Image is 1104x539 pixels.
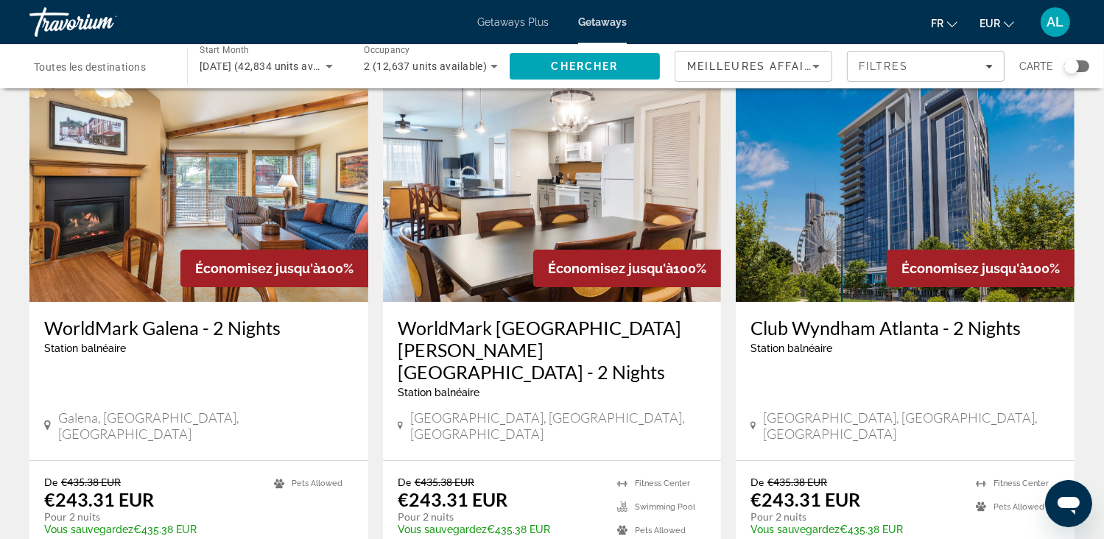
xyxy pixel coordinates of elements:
a: WorldMark Galena - 2 Nights [44,317,354,339]
iframe: Bouton de lancement de la fenêtre de messagerie [1045,480,1092,527]
p: €435.38 EUR [44,524,259,535]
p: Pour 2 nuits [750,510,961,524]
span: Fitness Center [994,479,1049,488]
span: [GEOGRAPHIC_DATA], [GEOGRAPHIC_DATA], [GEOGRAPHIC_DATA] [410,409,706,442]
mat-select: Sort by [687,57,820,75]
img: WorldMark Galena - 2 Nights [29,66,368,302]
span: Économisez jusqu'à [901,261,1027,276]
span: Station balnéaire [44,342,126,354]
img: WorldMark Orlando Kingstown Reef - 2 Nights [383,66,722,302]
img: Club Wyndham Atlanta - 2 Nights [736,66,1075,302]
span: Économisez jusqu'à [548,261,673,276]
span: Vous sauvegardez [398,524,487,535]
p: €243.31 EUR [750,488,860,510]
span: De [398,476,411,488]
button: Search [510,53,660,80]
span: De [44,476,57,488]
p: €435.38 EUR [750,524,961,535]
span: AL [1047,15,1064,29]
span: Pets Allowed [994,502,1044,512]
span: Galena, [GEOGRAPHIC_DATA], [GEOGRAPHIC_DATA] [58,409,353,442]
span: Vous sauvegardez [750,524,840,535]
p: €243.31 EUR [44,488,154,510]
span: Carte [1019,56,1053,77]
span: Swimming Pool [635,502,695,512]
span: Station balnéaire [750,342,832,354]
button: Change language [931,13,957,34]
a: Club Wyndham Atlanta - 2 Nights [750,317,1060,339]
p: Pour 2 nuits [398,510,603,524]
p: €243.31 EUR [398,488,507,510]
span: €435.38 EUR [415,476,474,488]
input: Select destination [34,58,168,76]
a: Travorium [29,3,177,41]
a: Getaways [578,16,627,28]
p: €435.38 EUR [398,524,603,535]
span: fr [931,18,943,29]
span: €435.38 EUR [61,476,121,488]
button: Filters [847,51,1005,82]
span: 2 (12,637 units available) [364,60,487,72]
span: Start Month [200,46,249,56]
span: Filtres [859,60,909,72]
span: De [750,476,764,488]
button: Change currency [980,13,1014,34]
div: 100% [180,250,368,287]
span: Économisez jusqu'à [195,261,320,276]
div: 100% [533,250,721,287]
span: Vous sauvegardez [44,524,133,535]
span: Pets Allowed [292,479,342,488]
span: Pets Allowed [635,526,686,535]
a: WorldMark [GEOGRAPHIC_DATA][PERSON_NAME][GEOGRAPHIC_DATA] - 2 Nights [398,317,707,383]
span: Toutes les destinations [34,61,146,73]
a: Getaways Plus [477,16,549,28]
span: Chercher [552,60,619,72]
span: [GEOGRAPHIC_DATA], [GEOGRAPHIC_DATA], [GEOGRAPHIC_DATA] [764,409,1060,442]
span: Station balnéaire [398,387,479,398]
span: Fitness Center [635,479,690,488]
span: [DATE] (42,834 units available) [200,60,349,72]
button: User Menu [1036,7,1075,38]
span: EUR [980,18,1000,29]
span: €435.38 EUR [767,476,827,488]
p: Pour 2 nuits [44,510,259,524]
div: 100% [887,250,1075,287]
span: Occupancy [364,46,410,56]
span: Meilleures affaires [687,60,829,72]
